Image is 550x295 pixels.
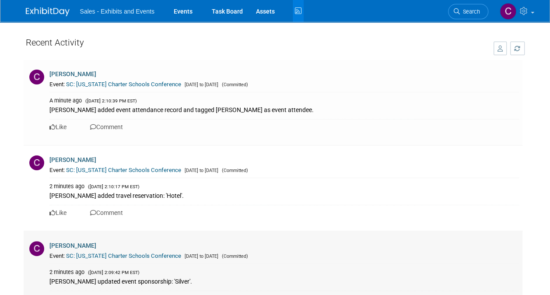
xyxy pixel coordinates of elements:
a: Like [49,123,67,130]
span: [DATE] to [DATE] [182,168,218,173]
a: [PERSON_NAME] [49,70,96,77]
img: C.jpg [29,241,44,256]
a: [PERSON_NAME] [49,242,96,249]
span: Search [460,8,480,15]
a: Comment [90,209,123,216]
div: Recent Activity [26,33,485,56]
img: Christine Lurz [500,3,516,20]
span: Sales - Exhibits and Events [80,8,154,15]
img: C.jpg [29,70,44,84]
span: ([DATE] 2:10:17 PM EST) [86,184,140,190]
span: A minute ago [49,97,82,104]
span: ([DATE] 2:09:42 PM EST) [86,270,140,275]
a: Comment [90,123,123,130]
span: ([DATE] 2:10:39 PM EST) [83,98,137,104]
a: SC: [US_STATE] Charter Schools Conference [66,167,181,173]
a: SC: [US_STATE] Charter Schools Conference [66,81,181,88]
span: [DATE] to [DATE] [182,253,218,259]
span: (Committed) [220,82,248,88]
span: Event: [49,253,65,259]
a: Like [49,209,67,216]
span: Event: [49,167,65,173]
span: Event: [49,81,65,88]
span: (Committed) [220,253,248,259]
div: [PERSON_NAME] updated event sponsorship: 'Silver'. [49,276,519,286]
img: C.jpg [29,155,44,170]
img: ExhibitDay [26,7,70,16]
a: Search [448,4,488,19]
span: 2 minutes ago [49,183,84,190]
span: 2 minutes ago [49,269,84,275]
span: [DATE] to [DATE] [182,82,218,88]
a: [PERSON_NAME] [49,156,96,163]
div: [PERSON_NAME] added event attendance record and tagged [PERSON_NAME] as event attendee. [49,105,519,114]
a: SC: [US_STATE] Charter Schools Conference [66,253,181,259]
span: (Committed) [220,168,248,173]
div: [PERSON_NAME] added travel reservation: 'Hotel'. [49,190,519,200]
